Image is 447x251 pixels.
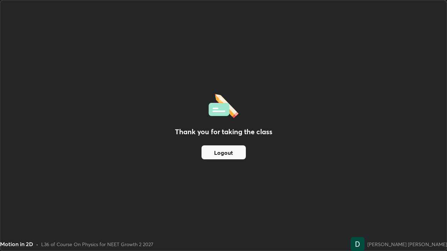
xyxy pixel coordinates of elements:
div: • [36,241,38,248]
img: offlineFeedback.1438e8b3.svg [208,92,239,118]
button: Logout [201,145,246,159]
div: L36 of Course On Physics for NEET Growth 2 2027 [41,241,153,248]
h2: Thank you for taking the class [175,127,272,137]
div: [PERSON_NAME] [PERSON_NAME] [367,241,447,248]
img: f073bd56f9384c8bb425639622a869c1.jpg [351,237,365,251]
